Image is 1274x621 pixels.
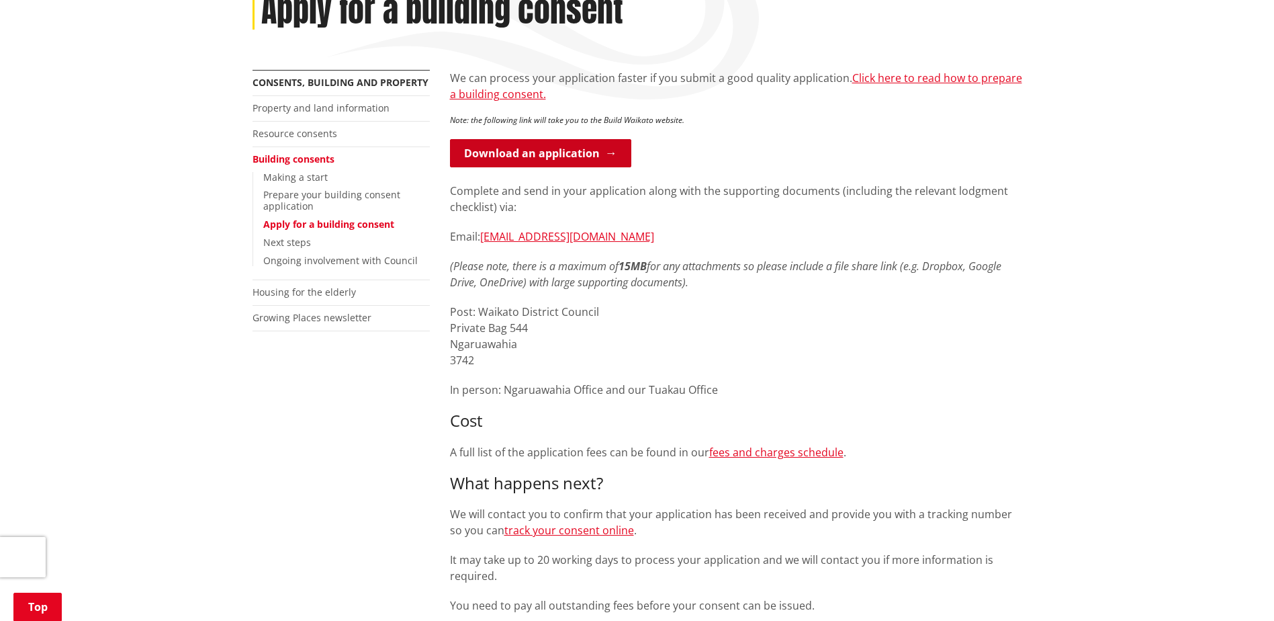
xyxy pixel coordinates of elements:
a: Top [13,593,62,621]
p: We will contact you to confirm that your application has been received and provide you with a tra... [450,506,1022,538]
p: Complete and send in your application along with the supporting documents (including the relevant... [450,183,1022,215]
a: Housing for the elderly [253,286,356,298]
p: We can process your application faster if you submit a good quality application. [450,70,1022,102]
a: Next steps [263,236,311,249]
a: Click here to read how to prepare a building consent. [450,71,1022,101]
strong: 15MB [619,259,647,274]
iframe: Messenger Launcher [1212,565,1261,613]
a: Prepare your building consent application [263,188,400,212]
p: Email: [450,229,1022,245]
p: Post: Waikato District Council Private Bag 544 Ngaruawahia 3742 [450,304,1022,368]
a: Building consents [253,153,334,165]
a: Ongoing involvement with Council [263,254,418,267]
p: A full list of the application fees can be found in our . [450,444,1022,460]
em: Note: the following link will take you to the Build Waikato website. [450,114,684,126]
p: In person: Ngaruawahia Office and our Tuakau Office [450,382,1022,398]
a: track your consent online [504,523,634,538]
a: Making a start [263,171,328,183]
h3: What happens next? [450,474,1022,493]
a: Growing Places newsletter [253,311,371,324]
a: Resource consents [253,127,337,140]
a: Download an application [450,139,631,167]
p: You need to pay all outstanding fees before your consent can be issued. [450,597,1022,614]
p: It may take up to 20 working days to process your application and we will contact you if more inf... [450,552,1022,584]
h3: Cost [450,411,1022,431]
a: fees and charges schedule [709,445,844,460]
a: Consents, building and property [253,76,428,89]
a: Apply for a building consent [263,218,394,231]
a: Property and land information [253,101,390,114]
em: (Please note, there is a maximum of for any attachments so please include a file share link (e.g.... [450,259,1001,290]
a: [EMAIL_ADDRESS][DOMAIN_NAME] [480,229,654,244]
